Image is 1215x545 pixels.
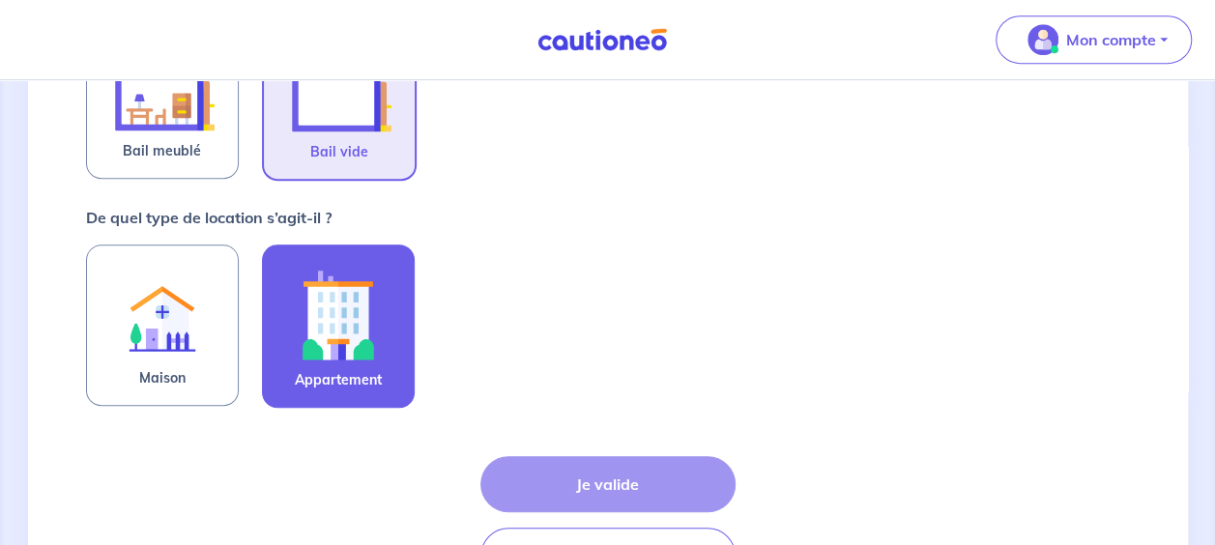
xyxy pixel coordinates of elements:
[530,28,675,52] img: Cautioneo
[1066,28,1156,51] p: Mon compte
[295,368,382,391] span: Appartement
[110,35,215,139] img: illu_furnished_lease.svg
[110,261,215,366] img: illu_rent.svg
[310,140,368,163] span: Bail vide
[996,15,1192,64] button: illu_account_valid_menu.svgMon compte
[287,36,391,140] img: illu_empty_lease.svg
[286,261,391,368] img: illu_apartment.svg
[86,206,332,229] p: De quel type de location s’agit-il ?
[139,366,186,389] span: Maison
[123,139,201,162] span: Bail meublé
[1027,24,1058,55] img: illu_account_valid_menu.svg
